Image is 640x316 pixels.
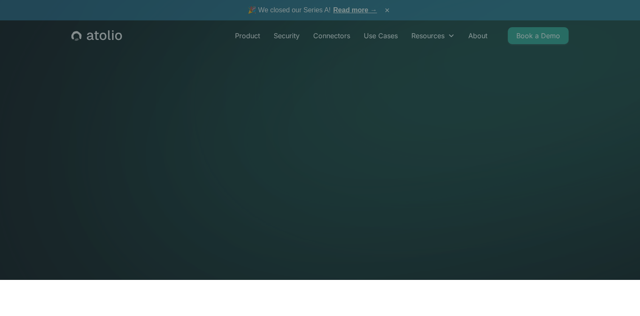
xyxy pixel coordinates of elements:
[405,27,462,44] div: Resources
[357,27,405,44] a: Use Cases
[382,6,392,15] button: ×
[306,27,357,44] a: Connectors
[462,27,494,44] a: About
[333,6,377,14] a: Read more →
[508,27,569,44] a: Book a Demo
[248,5,377,15] span: 🎉 We closed our Series A!
[71,30,122,41] a: home
[411,31,445,41] div: Resources
[267,27,306,44] a: Security
[228,27,267,44] a: Product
